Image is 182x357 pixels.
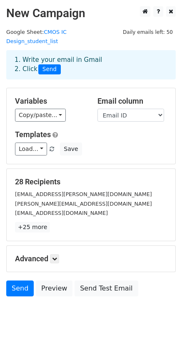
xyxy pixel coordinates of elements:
a: Send Test Email [75,280,138,296]
a: Preview [36,280,72,296]
h5: Variables [15,97,85,106]
h2: New Campaign [6,6,176,20]
span: Send [38,64,61,74]
a: CMOS IC Design_student_list [6,29,67,45]
small: Google Sheet: [6,29,67,45]
a: Send [6,280,34,296]
div: 1. Write your email in Gmail 2. Click [8,55,174,74]
a: Templates [15,130,51,139]
a: Daily emails left: 50 [120,29,176,35]
small: [EMAIL_ADDRESS][PERSON_NAME][DOMAIN_NAME] [15,191,152,197]
a: +25 more [15,222,50,232]
a: Copy/paste... [15,109,66,122]
a: Load... [15,143,47,156]
button: Save [60,143,82,156]
small: [PERSON_NAME][EMAIL_ADDRESS][DOMAIN_NAME] [15,201,152,207]
small: [EMAIL_ADDRESS][DOMAIN_NAME] [15,210,108,216]
h5: 28 Recipients [15,177,167,186]
h5: Advanced [15,254,167,263]
iframe: Chat Widget [140,317,182,357]
span: Daily emails left: 50 [120,28,176,37]
h5: Email column [97,97,167,106]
